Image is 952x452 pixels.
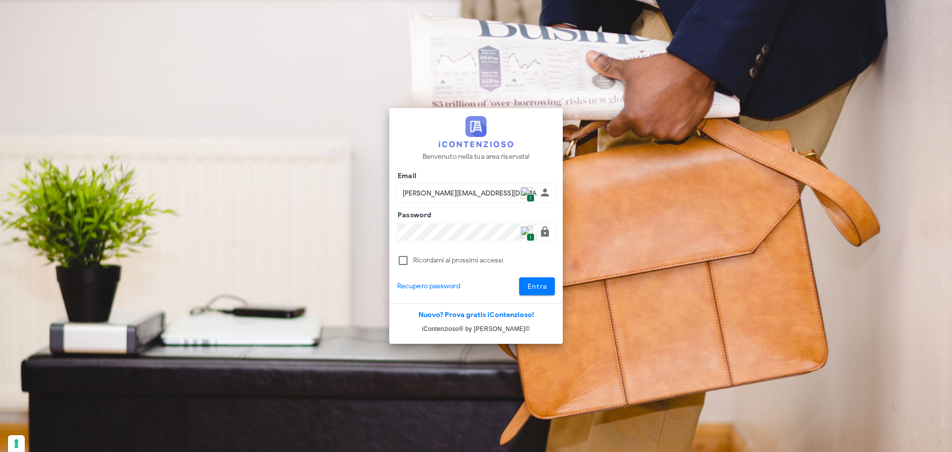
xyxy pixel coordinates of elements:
span: 1 [527,194,534,202]
a: Recupero password [397,281,460,292]
img: npw-badge-icon.svg [521,187,533,199]
span: 1 [527,233,534,242]
p: Benvenuto nella tua area riservata! [422,151,530,162]
label: Email [395,171,416,181]
img: npw-badge-icon.svg [521,226,533,238]
span: Entra [527,282,547,291]
p: iContenzioso® by [PERSON_NAME]© [389,324,563,334]
a: Nuovo? Prova gratis iContenzioso! [418,311,534,319]
button: Le tue preferenze relative al consenso per le tecnologie di tracciamento [8,435,25,452]
label: Password [395,210,432,220]
button: Entra [519,277,555,295]
input: Inserisci il tuo indirizzo email [398,185,537,201]
label: Ricordami ai prossimi accessi [413,256,555,265]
